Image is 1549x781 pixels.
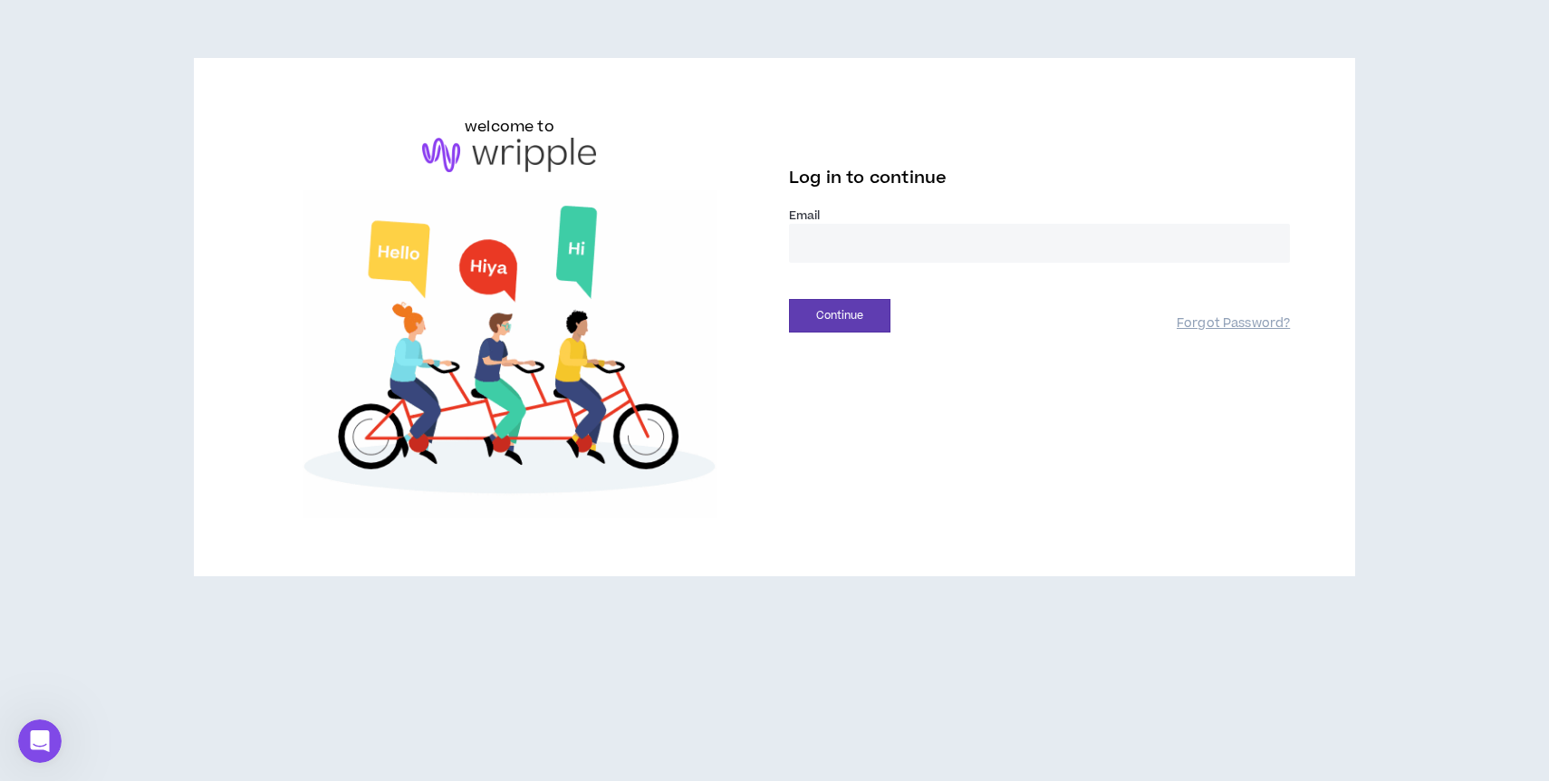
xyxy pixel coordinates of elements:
img: Welcome to Wripple [259,190,760,518]
iframe: Intercom live chat [18,719,62,763]
a: Forgot Password? [1177,315,1290,333]
button: Continue [789,299,890,333]
span: Log in to continue [789,167,947,189]
img: logo-brand.png [422,138,596,172]
label: Email [789,207,1290,224]
h6: welcome to [465,116,554,138]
